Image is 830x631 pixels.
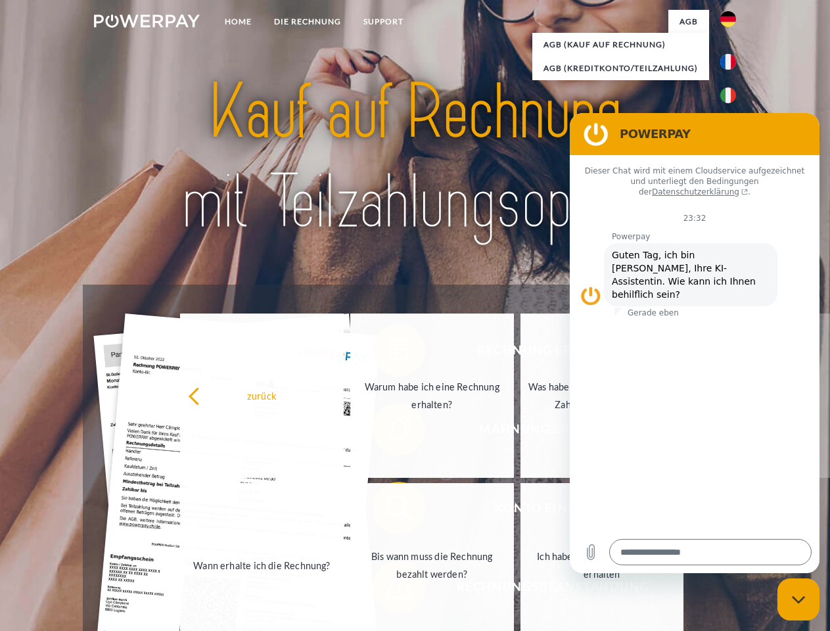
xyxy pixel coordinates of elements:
[352,10,415,34] a: SUPPORT
[520,314,684,478] a: Was habe ich noch offen, ist meine Zahlung eingegangen?
[720,11,736,27] img: de
[720,54,736,70] img: fr
[188,556,336,574] div: Wann erhalte ich die Rechnung?
[126,63,704,252] img: title-powerpay_de.svg
[532,33,709,57] a: AGB (Kauf auf Rechnung)
[214,10,263,34] a: Home
[528,548,676,583] div: Ich habe nur eine Teillieferung erhalten
[358,378,506,413] div: Warum habe ich eine Rechnung erhalten?
[668,10,709,34] a: agb
[720,87,736,103] img: it
[777,578,819,620] iframe: Schaltfläche zum Öffnen des Messaging-Fensters; Konversation läuft
[263,10,352,34] a: DIE RECHNUNG
[94,14,200,28] img: logo-powerpay-white.svg
[528,378,676,413] div: Was habe ich noch offen, ist meine Zahlung eingegangen?
[358,548,506,583] div: Bis wann muss die Rechnung bezahlt werden?
[188,386,336,404] div: zurück
[532,57,709,80] a: AGB (Kreditkonto/Teilzahlung)
[570,113,819,573] iframe: Messaging-Fenster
